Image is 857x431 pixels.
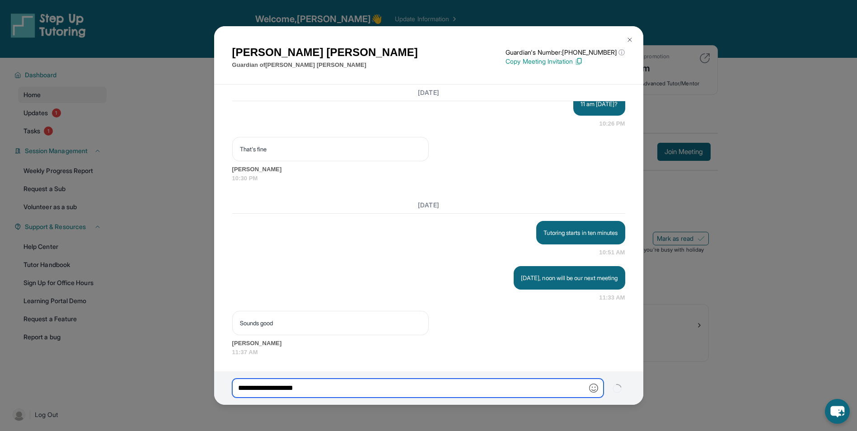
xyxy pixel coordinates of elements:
[240,319,421,328] p: Sounds good
[232,165,625,174] span: [PERSON_NAME]
[240,145,421,154] p: That's fine
[506,48,625,57] p: Guardian's Number: [PHONE_NUMBER]
[232,174,625,183] span: 10:30 PM
[506,57,625,66] p: Copy Meeting Invitation
[232,201,625,210] h3: [DATE]
[575,57,583,66] img: Copy Icon
[543,228,618,237] p: Tutoring starts in ten minutes
[232,339,625,348] span: [PERSON_NAME]
[589,384,598,393] img: Emoji
[825,399,850,424] button: chat-button
[232,88,625,97] h3: [DATE]
[626,36,633,43] img: Close Icon
[232,348,625,357] span: 11:37 AM
[232,44,418,61] h1: [PERSON_NAME] [PERSON_NAME]
[521,273,618,282] p: [DATE], noon will be our next meeting
[581,99,618,108] p: 11 am [DATE]?
[599,248,625,257] span: 10:51 AM
[618,48,625,57] span: ⓘ
[232,61,418,70] p: Guardian of [PERSON_NAME] [PERSON_NAME]
[599,119,625,128] span: 10:26 PM
[599,293,625,302] span: 11:33 AM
